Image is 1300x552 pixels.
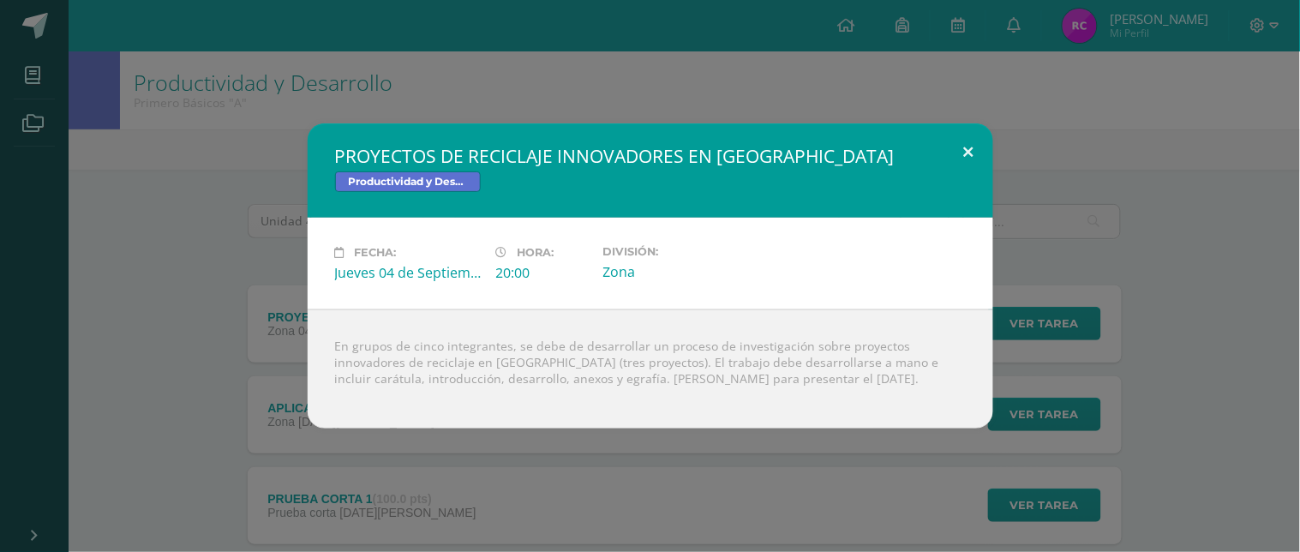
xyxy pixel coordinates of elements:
[355,246,397,259] span: Fecha:
[518,246,554,259] span: Hora:
[335,144,966,168] h2: PROYECTOS DE RECICLAJE INNOVADORES EN [GEOGRAPHIC_DATA]
[496,263,590,282] div: 20:00
[944,123,993,182] button: Close (Esc)
[603,245,751,258] label: División:
[335,171,481,192] span: Productividad y Desarrollo
[335,263,482,282] div: Jueves 04 de Septiembre
[603,262,751,281] div: Zona
[308,309,993,429] div: En grupos de cinco integrantes, se debe de desarrollar un proceso de investigación sobre proyecto...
